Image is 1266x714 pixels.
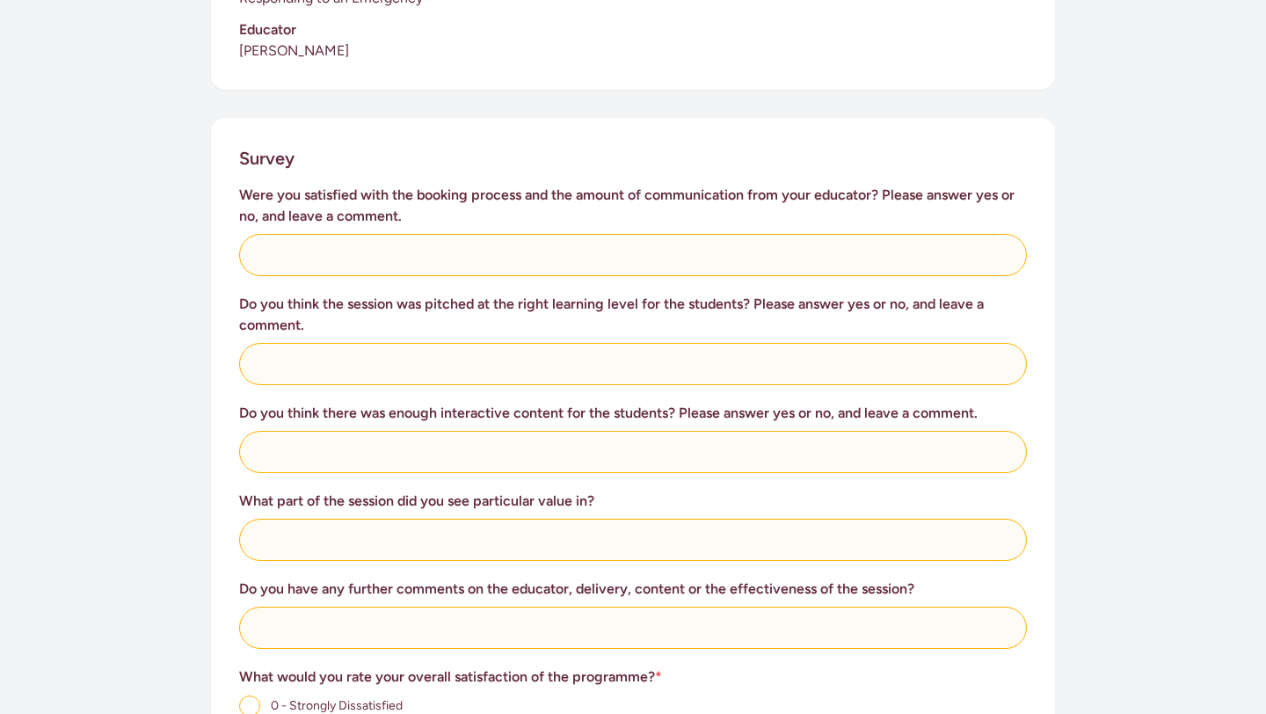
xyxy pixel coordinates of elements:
[239,491,1027,512] h3: What part of the session did you see particular value in?
[239,294,1027,336] h3: Do you think the session was pitched at the right learning level for the students? Please answer ...
[239,146,295,171] h2: Survey
[239,40,1027,62] p: [PERSON_NAME]
[239,667,1027,688] h3: What would you rate your overall satisfaction of the programme?
[239,579,1027,600] h3: Do you have any further comments on the educator, delivery, content or the effectiveness of the s...
[239,403,1027,424] h3: Do you think there was enough interactive content for the students? Please answer yes or no, and ...
[239,19,1027,40] h3: Educator
[239,185,1027,227] h3: Were you satisfied with the booking process and the amount of communication from your educator? P...
[271,698,403,713] span: 0 - Strongly Dissatisfied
